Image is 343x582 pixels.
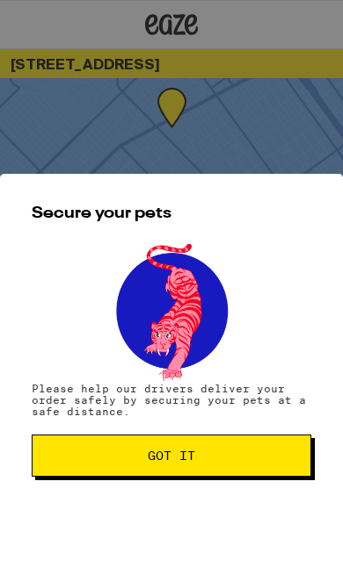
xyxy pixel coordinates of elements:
[32,383,311,417] p: Please help our drivers deliver your order safely by securing your pets at a safe distance.
[32,205,311,221] h2: Secure your pets
[99,239,244,383] img: pets
[148,449,195,462] span: Got it
[32,435,311,477] button: Got it
[12,13,145,30] span: Hi. Need any help?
